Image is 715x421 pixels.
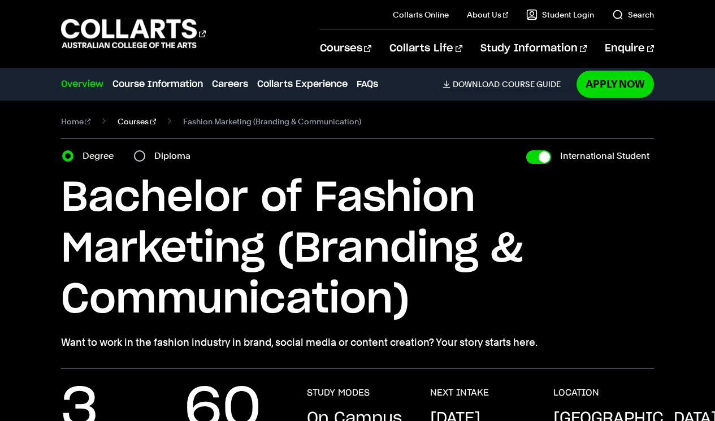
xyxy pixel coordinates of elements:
[612,9,654,20] a: Search
[307,387,370,398] h3: STUDY MODES
[212,77,248,91] a: Careers
[61,335,655,350] p: Want to work in the fashion industry in brand, social media or content creation? Your story start...
[560,148,649,164] label: International Student
[443,79,570,89] a: DownloadCourse Guide
[577,71,654,97] a: Apply Now
[154,148,197,164] label: Diploma
[257,77,348,91] a: Collarts Experience
[61,77,103,91] a: Overview
[320,30,371,67] a: Courses
[389,30,462,67] a: Collarts Life
[393,9,449,20] a: Collarts Online
[467,9,509,20] a: About Us
[61,114,91,129] a: Home
[480,30,587,67] a: Study Information
[183,114,361,129] span: Fashion Marketing (Branding & Communication)
[605,30,654,67] a: Enquire
[118,114,156,129] a: Courses
[112,77,203,91] a: Course Information
[553,387,599,398] h3: LOCATION
[357,77,378,91] a: FAQs
[83,148,120,164] label: Degree
[61,173,655,325] h1: Bachelor of Fashion Marketing (Branding & Communication)
[430,387,489,398] h3: NEXT INTAKE
[526,9,594,20] a: Student Login
[61,18,206,50] div: Go to homepage
[453,79,500,89] span: Download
